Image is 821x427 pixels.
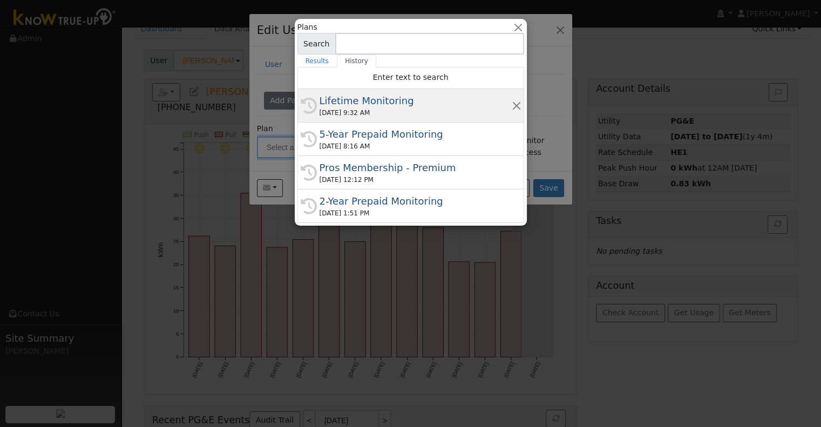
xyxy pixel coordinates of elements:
div: Lifetime Monitoring [320,93,512,108]
div: 5-Year Prepaid Monitoring [320,127,512,141]
div: [DATE] 9:32 AM [320,108,512,118]
i: History [301,98,317,114]
div: [DATE] 8:16 AM [320,141,512,151]
button: Remove this history [511,100,521,111]
i: History [301,131,317,147]
div: Pros Membership - Premium [320,160,512,175]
